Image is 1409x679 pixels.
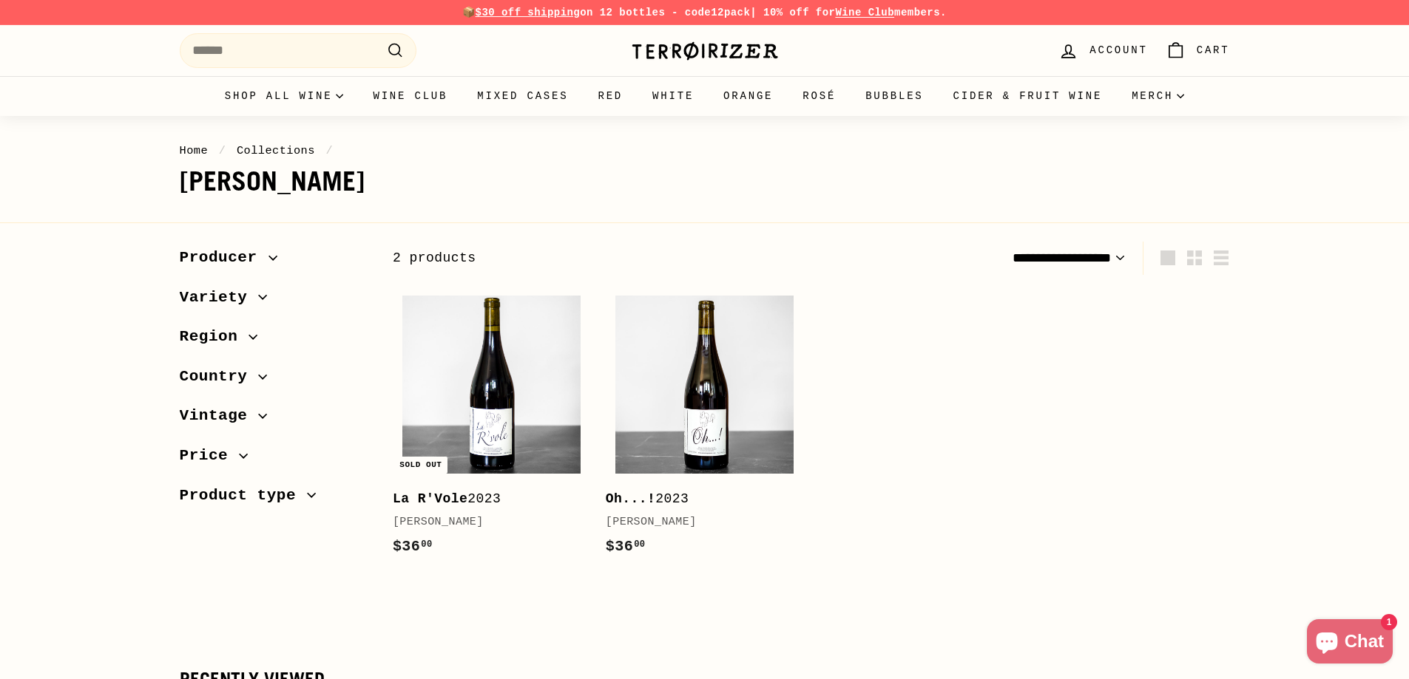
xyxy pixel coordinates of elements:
button: Vintage [180,400,369,440]
button: Country [180,361,369,400]
b: Oh...! [606,491,656,506]
span: Vintage [180,403,259,429]
a: Collections [237,144,315,157]
span: Country [180,364,259,389]
button: Price [180,440,369,480]
h1: [PERSON_NAME] [180,167,1230,197]
nav: breadcrumbs [180,142,1230,160]
span: Variety [180,285,259,310]
b: La R'Vole [393,491,467,506]
button: Product type [180,480,369,519]
a: Cart [1157,29,1239,72]
a: Orange [709,76,788,116]
span: Product type [180,483,308,508]
div: Primary [150,76,1260,116]
div: 2023 [393,488,576,510]
button: Region [180,321,369,361]
span: $36 [606,538,646,555]
span: Price [180,443,240,468]
inbox-online-store-chat: Shopify online store chat [1302,619,1397,667]
span: $30 off shipping [476,7,581,18]
p: 📦 on 12 bottles - code | 10% off for members. [180,4,1230,21]
div: Sold out [393,457,447,474]
a: Wine Club [835,7,894,18]
a: White [638,76,709,116]
a: Cider & Fruit Wine [939,76,1118,116]
sup: 00 [421,539,432,550]
sup: 00 [634,539,645,550]
div: 2 products [393,248,811,269]
summary: Merch [1117,76,1199,116]
div: [PERSON_NAME] [606,513,789,531]
summary: Shop all wine [210,76,359,116]
span: $36 [393,538,433,555]
span: Cart [1197,42,1230,58]
span: Producer [180,245,268,270]
a: Mixed Cases [462,76,583,116]
span: / [215,144,230,157]
button: Producer [180,242,369,282]
a: Account [1050,29,1156,72]
a: Rosé [788,76,851,116]
strong: 12pack [711,7,750,18]
a: Home [180,144,209,157]
span: Account [1089,42,1147,58]
div: 2023 [606,488,789,510]
button: Variety [180,282,369,321]
a: Oh...!2023[PERSON_NAME] [606,286,804,573]
span: / [322,144,337,157]
div: [PERSON_NAME] [393,513,576,531]
a: Sold out La R'Vole2023[PERSON_NAME] [393,286,591,573]
a: Wine Club [358,76,462,116]
a: Bubbles [851,76,938,116]
span: Region [180,324,249,349]
a: Red [583,76,638,116]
